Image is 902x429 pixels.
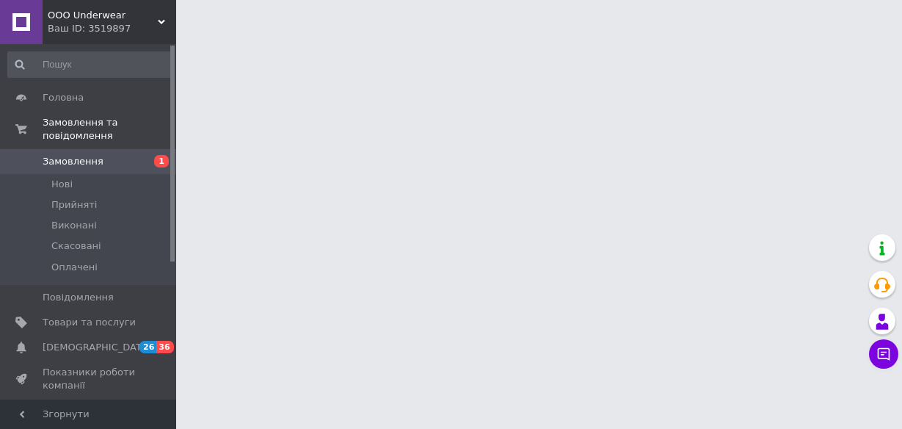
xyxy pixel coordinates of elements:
[51,261,98,274] span: Оплачені
[51,239,101,253] span: Скасовані
[43,366,136,392] span: Показники роботи компанії
[7,51,173,78] input: Пошук
[869,339,898,369] button: Чат з покупцем
[154,155,169,167] span: 1
[51,198,97,212] span: Прийняті
[43,341,151,354] span: [DEMOGRAPHIC_DATA]
[43,91,84,104] span: Головна
[43,155,103,168] span: Замовлення
[43,291,114,304] span: Повідомлення
[51,219,97,232] span: Виконані
[48,9,158,22] span: OOO Underwear
[48,22,176,35] div: Ваш ID: 3519897
[51,178,73,191] span: Нові
[43,316,136,329] span: Товари та послуги
[43,116,176,143] span: Замовлення та повідомлення
[156,341,173,353] span: 36
[139,341,156,353] span: 26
